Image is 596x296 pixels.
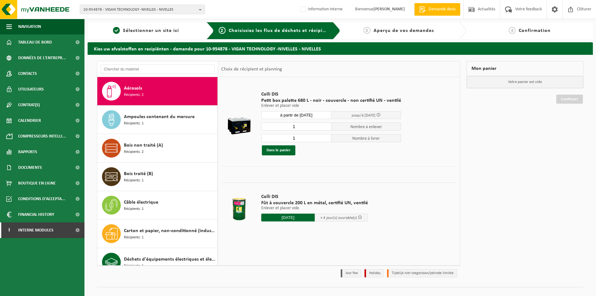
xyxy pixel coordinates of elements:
span: Déchets d'équipements électriques et électroniques - gros produits blancs (ménagers) [124,256,216,263]
span: Aérosols [124,85,142,92]
span: + 4 jour(s) ouvrable(s) [320,216,357,220]
span: Récipients: 1 [124,121,144,127]
button: 10-954878 - VIGAN TECHNOLOGY -NIVELLES - NIVELLES [80,5,205,14]
span: Compresseurs intelli... [18,128,66,144]
span: Colli DIS [261,194,368,200]
span: jusqu'à [DATE] [352,113,375,117]
strong: [PERSON_NAME] [374,7,405,12]
span: Sélectionner un site ici [123,28,179,33]
span: Nombre à enlever [331,122,401,131]
input: Sélectionnez date [261,214,315,221]
span: Calendrier [18,113,41,128]
li: Tijdelijk niet toegestaan/période limitée [387,269,457,278]
span: Navigation [18,19,41,34]
li: Jour fixe [341,269,361,278]
button: Bois traité (B) Récipients: 1 [97,163,218,191]
button: Câble électrique Récipients: 1 [97,191,218,220]
span: Bois traité (B) [124,170,153,178]
button: Carton et papier, non-conditionné (industriel) Récipients: 1 [97,220,218,248]
button: Dans le panier [262,145,295,155]
span: Fût à couvercle 200 L en métal, certifié UN, ventilé [261,200,368,206]
span: Tableau de bord [18,34,52,50]
span: Ampoules contenant du mercure [124,113,195,121]
button: Déchets d'équipements électriques et électroniques - gros produits blancs (ménagers) Récipients: 1 [97,248,218,277]
span: Petit box palette 680 L - noir - couvercle - non certifié UN - ventilé [261,97,401,104]
span: Contacts [18,66,37,81]
span: Aperçu de vos demandes [374,28,434,33]
span: Confirmation [519,28,551,33]
span: Câble électrique [124,199,158,206]
p: Votre panier est vide [467,76,583,88]
span: Récipients: 1 [124,206,144,212]
button: Bois non traité (A) Récipients: 2 [97,134,218,163]
span: 2 [219,27,226,34]
span: 1 [113,27,120,34]
span: Bois non traité (A) [124,142,163,149]
span: Récipients: 1 [124,263,144,269]
span: Utilisateurs [18,81,44,97]
span: Récipients: 2 [124,149,144,155]
label: Information interne [299,5,343,14]
span: Récipients: 2 [124,92,144,98]
a: Continuer [556,95,583,104]
span: 10-954878 - VIGAN TECHNOLOGY -NIVELLES - NIVELLES [83,5,196,14]
input: Sélectionnez date [261,111,331,119]
li: Holiday [364,269,384,278]
button: Ampoules contenant du mercure Récipients: 1 [97,106,218,134]
h2: Kies uw afvalstoffen en recipiënten - demande pour 10-954878 - VIGAN TECHNOLOGY -NIVELLES - NIVELLES [88,42,593,55]
span: Rapports [18,144,37,160]
p: Enlever et placer vide [261,104,401,108]
a: 1Sélectionner un site ici [91,27,201,34]
span: Carton et papier, non-conditionné (industriel) [124,227,216,235]
span: Demande devis [427,6,457,13]
p: Enlever et placer vide [261,206,368,210]
a: Demande devis [414,3,460,16]
span: Contrat(s) [18,97,40,113]
span: Documents [18,160,42,175]
span: Conditions d'accepta... [18,191,65,207]
button: Aérosols Récipients: 2 [97,77,218,106]
span: Financial History [18,207,54,222]
span: Données de l'entrepr... [18,50,66,66]
span: Boutique en ligne [18,175,56,191]
span: Colli DIS [261,91,401,97]
span: I [6,222,12,238]
span: Choisissiez les flux de déchets et récipients [229,28,333,33]
span: Nombre à livrer [331,134,401,142]
span: 3 [364,27,370,34]
div: Choix de récipient et planning [218,61,285,77]
div: Mon panier [466,61,583,76]
input: Chercher du matériel [100,65,215,74]
span: Interne modules [18,222,53,238]
span: Récipients: 1 [124,235,144,241]
span: Récipients: 1 [124,178,144,184]
span: 4 [509,27,516,34]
